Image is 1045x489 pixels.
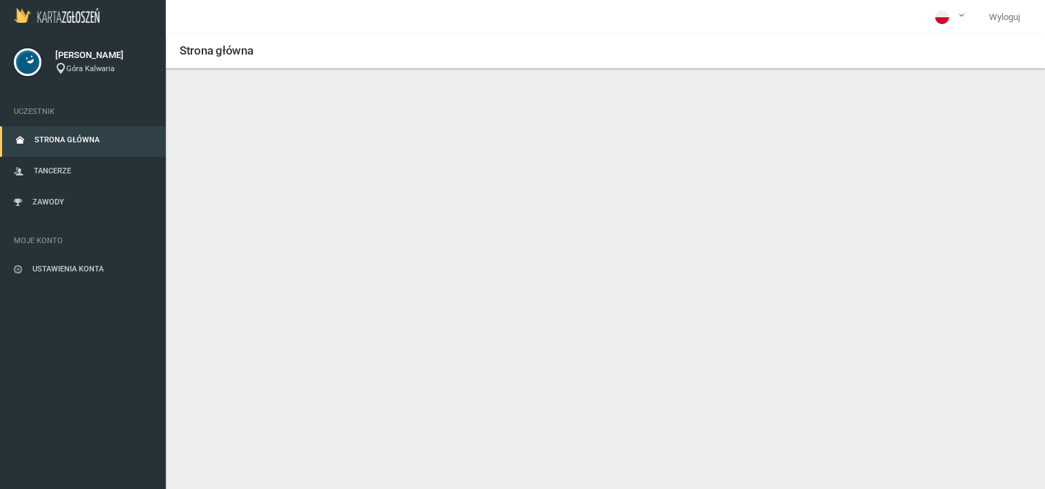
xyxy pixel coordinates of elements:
span: Uczestnik [14,105,152,119]
div: Góra Kalwaria [55,64,152,75]
span: [PERSON_NAME] [55,48,152,62]
span: Tancerze [34,166,71,175]
span: Strona główna [35,135,99,144]
span: Ustawienia konta [32,265,104,274]
span: Moje konto [14,234,152,248]
img: Logo [14,8,99,23]
img: svg [14,48,41,76]
span: Zawody [32,198,64,207]
span: Strona główna [180,44,253,57]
